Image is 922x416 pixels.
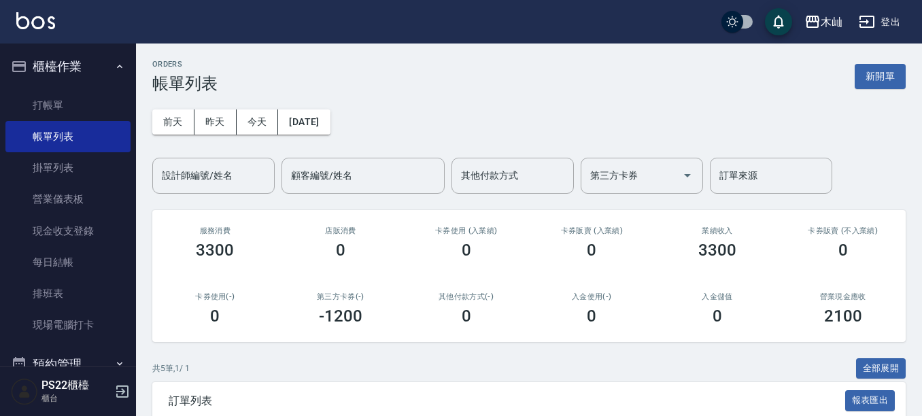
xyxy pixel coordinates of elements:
button: 前天 [152,109,194,135]
h3: 0 [838,241,848,260]
button: 新開單 [855,64,906,89]
h3: 服務消費 [169,226,262,235]
a: 帳單列表 [5,121,131,152]
div: 木屾 [821,14,842,31]
a: 打帳單 [5,90,131,121]
a: 排班表 [5,278,131,309]
h3: 2100 [824,307,862,326]
h5: PS22櫃檯 [41,379,111,392]
h3: -1200 [319,307,362,326]
span: 訂單列表 [169,394,845,408]
h3: 0 [587,307,596,326]
h2: 營業現金應收 [796,292,889,301]
h2: 卡券販賣 (入業績) [545,226,638,235]
button: 櫃檯作業 [5,49,131,84]
button: 今天 [237,109,279,135]
button: Open [677,164,698,186]
img: Person [11,378,38,405]
h3: 帳單列表 [152,74,218,93]
h2: 卡券使用 (入業績) [420,226,513,235]
a: 現場電腦打卡 [5,309,131,341]
h3: 3300 [196,241,234,260]
img: Logo [16,12,55,29]
h3: 0 [210,307,220,326]
a: 營業儀表板 [5,184,131,215]
h3: 0 [462,307,471,326]
h2: 其他付款方式(-) [420,292,513,301]
h2: 卡券販賣 (不入業績) [796,226,889,235]
button: 預約管理 [5,347,131,382]
h2: 入金儲值 [671,292,764,301]
button: 昨天 [194,109,237,135]
button: save [765,8,792,35]
h2: 卡券使用(-) [169,292,262,301]
h2: 業績收入 [671,226,764,235]
h3: 0 [713,307,722,326]
a: 每日結帳 [5,247,131,278]
a: 掛單列表 [5,152,131,184]
a: 新開單 [855,69,906,82]
a: 現金收支登錄 [5,215,131,247]
h2: 店販消費 [294,226,388,235]
p: 共 5 筆, 1 / 1 [152,362,190,375]
button: [DATE] [278,109,330,135]
h3: 0 [587,241,596,260]
h3: 0 [462,241,471,260]
h2: 入金使用(-) [545,292,638,301]
h3: 0 [336,241,345,260]
button: 木屾 [799,8,848,36]
h2: 第三方卡券(-) [294,292,388,301]
h2: ORDERS [152,60,218,69]
button: 報表匯出 [845,390,895,411]
p: 櫃台 [41,392,111,404]
h3: 3300 [698,241,736,260]
button: 登出 [853,10,906,35]
a: 報表匯出 [845,394,895,406]
button: 全部展開 [856,358,906,379]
